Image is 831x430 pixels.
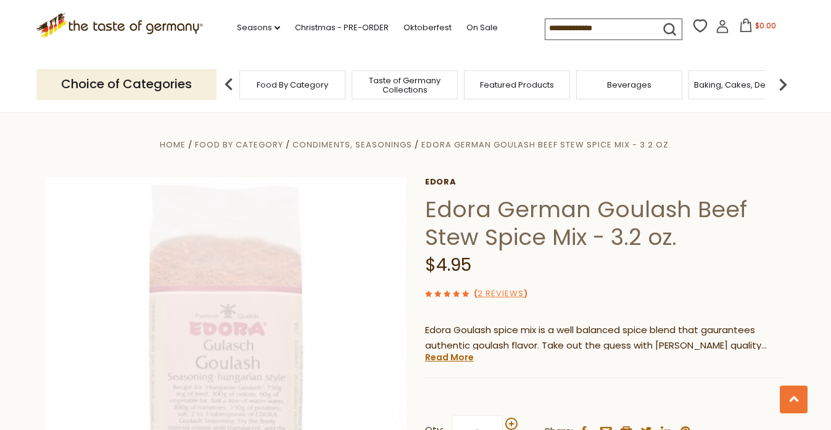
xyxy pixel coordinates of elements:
span: ( ) [474,287,527,299]
a: Condiments, Seasonings [292,139,412,151]
a: Christmas - PRE-ORDER [295,21,389,35]
a: Oktoberfest [403,21,452,35]
a: Featured Products [480,80,554,89]
button: $0.00 [732,19,784,37]
span: $0.00 [755,20,776,31]
span: $4.95 [425,253,471,277]
img: next arrow [771,72,795,97]
a: Home [160,139,186,151]
a: Read More [425,351,474,363]
a: Edora [425,177,786,187]
h1: Edora German Goulash Beef Stew Spice Mix - 3.2 oz. [425,196,786,251]
a: Taste of Germany Collections [355,76,454,94]
a: Food By Category [257,80,328,89]
p: Edora Goulash spice mix is a well balanced spice blend that gaurantees authentic goulash flavor. ... [425,323,786,354]
a: Beverages [607,80,651,89]
a: Edora German Goulash Beef Stew Spice Mix - 3.2 oz. [421,139,671,151]
a: Baking, Cakes, Desserts [694,80,790,89]
a: 2 Reviews [478,287,524,300]
a: Food By Category [195,139,283,151]
img: previous arrow [217,72,241,97]
a: On Sale [466,21,498,35]
p: Choice of Categories [36,69,217,99]
a: Seasons [237,21,280,35]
